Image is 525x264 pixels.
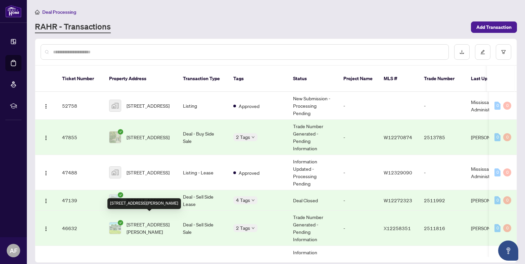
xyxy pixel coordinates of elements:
span: home [35,10,40,14]
td: - [338,155,378,190]
a: RAHR - Transactions [35,21,111,33]
td: Trade Number Generated - Pending Information [288,211,338,246]
button: Logo [41,100,51,111]
td: - [338,120,378,155]
span: [STREET_ADDRESS] [127,102,170,109]
span: [STREET_ADDRESS][PERSON_NAME] [127,221,172,235]
td: Deal - Sell Side Lease [178,190,228,211]
span: Approved [239,169,259,176]
span: filter [501,50,506,54]
button: Logo [41,195,51,206]
span: W12270874 [384,134,412,140]
th: Trade Number [419,66,466,92]
span: down [251,199,255,202]
td: Mississauga Administrator [466,92,516,120]
td: 47488 [57,155,104,190]
td: - [419,155,466,190]
td: [PERSON_NAME] [466,190,516,211]
th: MLS # [378,66,419,92]
span: 2 Tags [236,133,250,141]
span: [STREET_ADDRESS] [127,169,170,176]
div: 0 [494,168,500,176]
td: Information Updated - Processing Pending [288,155,338,190]
td: New Submission - Processing Pending [288,92,338,120]
span: check-circle [118,192,123,198]
td: 46632 [57,211,104,246]
img: thumbnail-img [109,100,121,111]
button: Open asap [498,241,518,261]
span: [STREET_ADDRESS] [127,197,170,204]
div: 0 [494,102,500,110]
th: Tags [228,66,288,92]
img: thumbnail-img [109,167,121,178]
span: 4 Tags [236,196,250,204]
span: Approved [239,102,259,110]
span: AF [10,246,17,255]
span: edit [480,50,485,54]
span: 2 Tags [236,224,250,232]
img: Logo [43,135,49,141]
img: logo [5,5,21,17]
img: Logo [43,170,49,176]
td: Mississauga Administrator [466,155,516,190]
img: thumbnail-img [109,131,121,143]
button: Logo [41,132,51,143]
td: 52758 [57,92,104,120]
td: - [338,92,378,120]
td: 2511992 [419,190,466,211]
span: down [251,226,255,230]
img: thumbnail-img [109,222,121,234]
img: Logo [43,198,49,204]
span: Deal Processing [42,9,76,15]
span: [STREET_ADDRESS] [127,134,170,141]
div: 0 [503,196,511,204]
td: - [419,92,466,120]
td: 2513785 [419,120,466,155]
th: Ticket Number [57,66,104,92]
td: [PERSON_NAME] [466,211,516,246]
span: check-circle [118,220,123,225]
div: 0 [503,168,511,176]
img: Logo [43,104,49,109]
img: Logo [43,226,49,231]
td: [PERSON_NAME] [466,120,516,155]
button: edit [475,44,490,60]
button: Add Transaction [471,21,517,33]
div: 0 [503,133,511,141]
th: Property Address [104,66,178,92]
button: download [454,44,470,60]
span: W12329090 [384,169,412,175]
td: 47855 [57,120,104,155]
div: 0 [503,102,511,110]
span: W12272323 [384,197,412,203]
td: Trade Number Generated - Pending Information [288,120,338,155]
td: - [338,211,378,246]
span: Add Transaction [476,22,512,33]
th: Project Name [338,66,378,92]
span: download [460,50,464,54]
th: Status [288,66,338,92]
td: Listing [178,92,228,120]
td: 47139 [57,190,104,211]
div: 0 [503,224,511,232]
th: Transaction Type [178,66,228,92]
img: thumbnail-img [109,195,121,206]
button: filter [496,44,511,60]
button: Logo [41,167,51,178]
div: 0 [494,224,500,232]
td: Deal Closed [288,190,338,211]
th: Last Updated By [466,66,516,92]
span: check-circle [118,129,123,135]
div: [STREET_ADDRESS][PERSON_NAME] [107,198,181,209]
div: 0 [494,133,500,141]
td: Deal - Buy Side Sale [178,120,228,155]
td: Listing - Lease [178,155,228,190]
td: 2511816 [419,211,466,246]
div: 0 [494,196,500,204]
span: X12258351 [384,225,411,231]
span: down [251,136,255,139]
td: Deal - Sell Side Sale [178,211,228,246]
td: - [338,190,378,211]
button: Logo [41,223,51,233]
